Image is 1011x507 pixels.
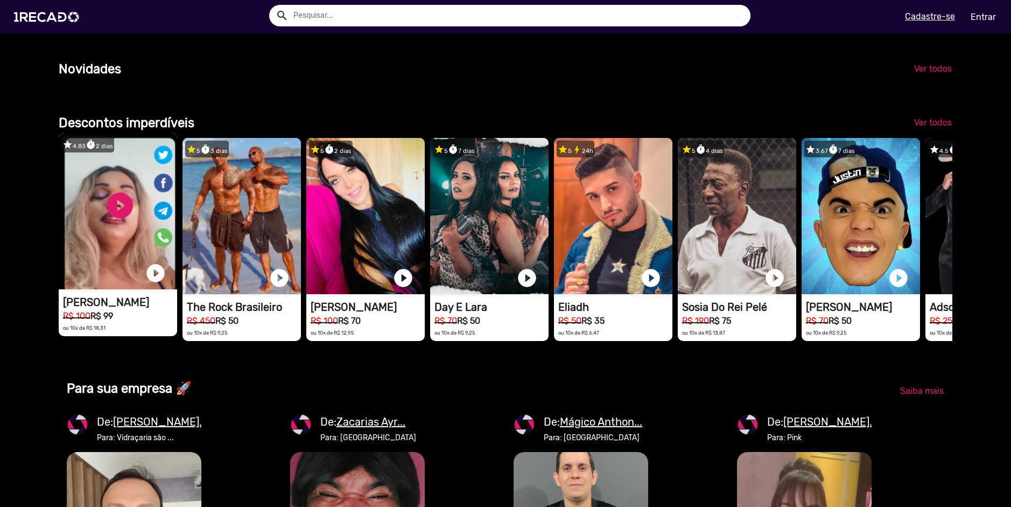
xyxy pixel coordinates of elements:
[63,296,177,309] h1: [PERSON_NAME]
[554,138,672,294] video: 1RECADO vídeos dedicados para fãs e empresas
[215,316,238,326] b: R$ 50
[434,330,475,336] small: ou 10x de R$ 9,25
[320,414,416,430] mat-card-title: De:
[97,414,207,430] mat-card-title: De:
[338,316,361,326] b: R$ 70
[900,386,944,396] span: Saiba mais
[320,432,416,443] mat-card-subtitle: Para: [GEOGRAPHIC_DATA]
[682,316,709,326] small: R$ 190
[806,301,920,314] h1: [PERSON_NAME]
[806,330,847,336] small: ou 10x de R$ 9,25
[682,330,725,336] small: ou 10x de R$ 13,87
[457,316,480,326] b: R$ 50
[113,415,207,428] u: [PERSON_NAME]...
[187,301,301,314] h1: The Rock Brasileiro
[767,414,877,430] mat-card-title: De:
[888,267,909,289] a: play_circle_filled
[558,316,581,326] small: R$ 50
[964,8,1003,26] a: Entrar
[145,262,166,284] a: play_circle_filled
[783,415,877,428] u: [PERSON_NAME]...
[767,432,877,443] mat-card-subtitle: Para: Pink
[930,330,973,336] small: ou 10x de R$ 37,00
[392,267,414,289] a: play_circle_filled
[914,64,952,74] span: Ver todos
[806,316,829,326] small: R$ 70
[311,301,425,314] h1: [PERSON_NAME]
[709,316,731,326] b: R$ 75
[276,9,289,22] mat-icon: Example home icon
[285,5,750,26] input: Pesquisar...
[311,316,338,326] small: R$ 100
[63,311,90,321] small: R$ 100
[829,316,852,326] b: R$ 50
[336,415,405,428] u: Zacarias Ayr...
[558,301,672,314] h1: Eliadh
[581,316,605,326] b: R$ 35
[272,5,291,24] button: Example home icon
[434,301,549,314] h1: Day E Lara
[560,415,642,428] u: Mágico Anthon...
[434,316,457,326] small: R$ 70
[90,311,113,321] b: R$ 99
[97,432,207,443] mat-card-subtitle: Para: Vidraçaria são ...
[187,330,228,336] small: ou 10x de R$ 9,25
[930,316,958,326] small: R$ 250
[914,117,952,128] span: Ver todos
[905,11,955,22] u: Cadastre-se
[516,267,538,289] a: play_circle_filled
[182,138,301,294] video: 1RECADO vídeos dedicados para fãs e empresas
[802,138,920,294] video: 1RECADO vídeos dedicados para fãs e empresas
[430,138,549,294] video: 1RECADO vídeos dedicados para fãs e empresas
[764,267,785,289] a: play_circle_filled
[59,61,121,77] b: Novidades
[59,133,177,289] video: 1RECADO vídeos dedicados para fãs e empresas
[306,138,425,294] video: 1RECADO vídeos dedicados para fãs e empresas
[187,316,215,326] small: R$ 450
[269,267,290,289] a: play_circle_filled
[67,381,192,396] b: Para sua empresa 🚀
[558,330,599,336] small: ou 10x de R$ 6,47
[544,414,642,430] mat-card-title: De:
[59,115,194,130] b: Descontos imperdíveis
[640,267,662,289] a: play_circle_filled
[544,432,642,443] mat-card-subtitle: Para: [GEOGRAPHIC_DATA]
[63,325,106,331] small: ou 10x de R$ 18,31
[678,138,796,294] video: 1RECADO vídeos dedicados para fãs e empresas
[682,301,796,314] h1: Sosia Do Rei Pelé
[311,330,354,336] small: ou 10x de R$ 12,95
